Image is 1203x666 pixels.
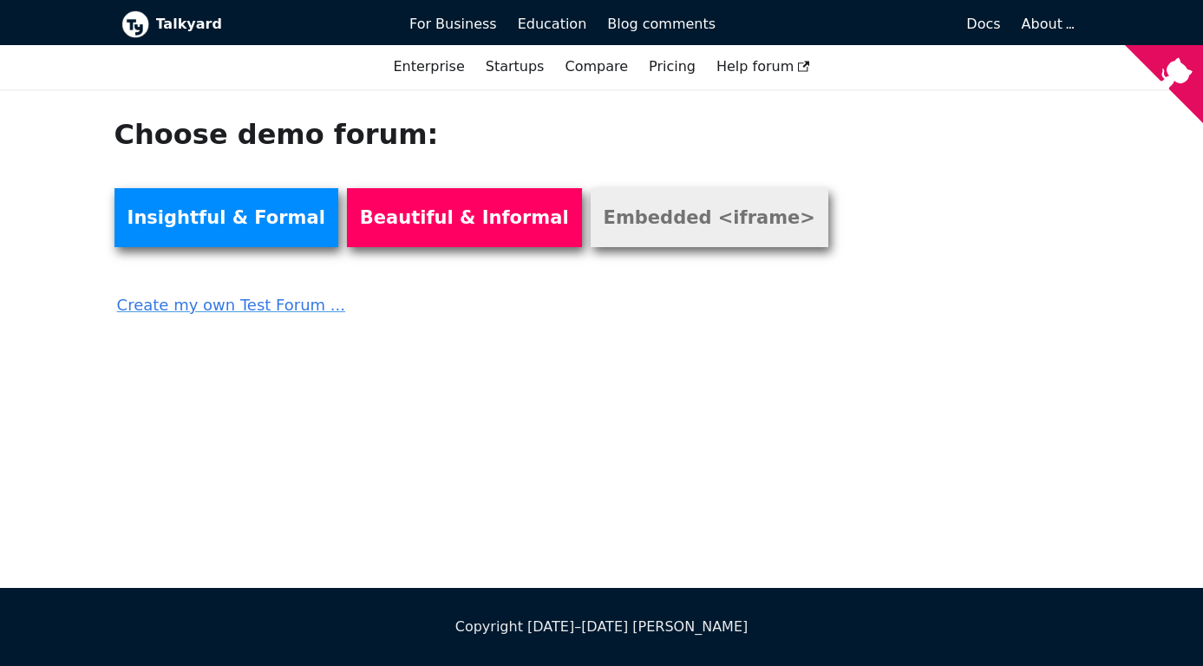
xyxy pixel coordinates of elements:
img: Talkyard logo [121,10,149,38]
h1: Choose demo forum: [114,117,889,152]
a: Education [507,10,598,39]
span: Education [518,16,587,32]
a: Embedded <iframe> [591,188,828,247]
a: Help forum [706,52,821,82]
div: Copyright [DATE]–[DATE] [PERSON_NAME] [121,616,1082,638]
a: Insightful & Formal [114,188,338,247]
a: Enterprise [382,52,474,82]
a: About [1022,16,1072,32]
span: Docs [966,16,1000,32]
a: Startups [475,52,555,82]
b: Talkyard [156,13,386,36]
a: Blog comments [597,10,726,39]
span: For Business [409,16,497,32]
a: Pricing [638,52,706,82]
a: For Business [399,10,507,39]
span: Blog comments [607,16,716,32]
a: Beautiful & Informal [347,188,582,247]
a: Compare [565,58,628,75]
a: Create my own Test Forum ... [114,280,889,318]
a: Docs [726,10,1011,39]
span: Help forum [716,58,810,75]
a: Talkyard logoTalkyard [121,10,386,38]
